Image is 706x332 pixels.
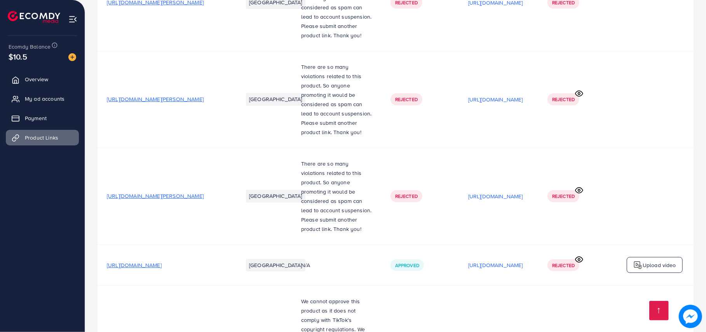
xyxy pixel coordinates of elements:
[246,93,305,105] li: [GEOGRAPHIC_DATA]
[6,91,79,107] a: My ad accounts
[643,260,676,270] p: Upload video
[468,192,523,201] p: [URL][DOMAIN_NAME]
[246,190,305,202] li: [GEOGRAPHIC_DATA]
[552,193,575,199] span: Rejected
[633,260,643,270] img: logo
[6,110,79,126] a: Payment
[395,96,418,103] span: Rejected
[6,130,79,145] a: Product Links
[301,62,372,137] p: There are so many violations related to this product. So anyone promoting it would be considered ...
[25,75,48,83] span: Overview
[395,193,418,199] span: Rejected
[468,95,523,104] p: [URL][DOMAIN_NAME]
[6,72,79,87] a: Overview
[25,134,58,142] span: Product Links
[395,262,419,269] span: Approved
[107,192,204,200] span: [URL][DOMAIN_NAME][PERSON_NAME]
[9,51,27,62] span: $10.5
[25,114,47,122] span: Payment
[25,95,64,103] span: My ad accounts
[9,43,51,51] span: Ecomdy Balance
[468,260,523,270] p: [URL][DOMAIN_NAME]
[107,261,162,269] span: [URL][DOMAIN_NAME]
[246,259,305,271] li: [GEOGRAPHIC_DATA]
[68,53,76,61] img: image
[301,159,372,234] p: There are so many violations related to this product. So anyone promoting it would be considered ...
[68,15,77,24] img: menu
[107,95,204,103] span: [URL][DOMAIN_NAME][PERSON_NAME]
[8,11,60,23] img: logo
[552,96,575,103] span: Rejected
[552,262,575,269] span: Rejected
[680,306,701,327] img: image
[301,261,310,269] span: N/A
